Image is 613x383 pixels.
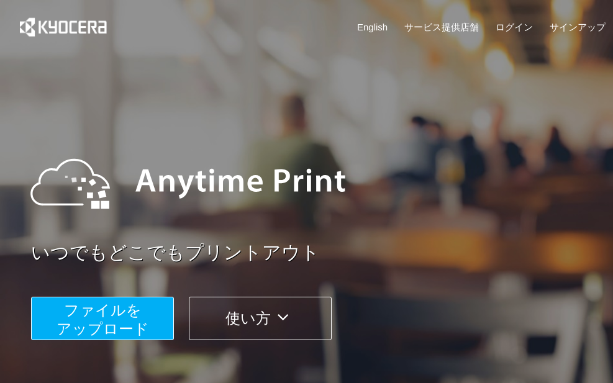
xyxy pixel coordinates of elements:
[189,297,332,340] button: 使い方
[357,20,388,34] a: English
[31,240,613,266] a: いつでもどこでもプリントアウト
[31,297,174,340] button: ファイルを​​アップロード
[550,20,606,34] a: サインアップ
[496,20,533,34] a: ログイン
[57,302,149,337] span: ファイルを ​​アップロード
[404,20,479,34] a: サービス提供店舗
